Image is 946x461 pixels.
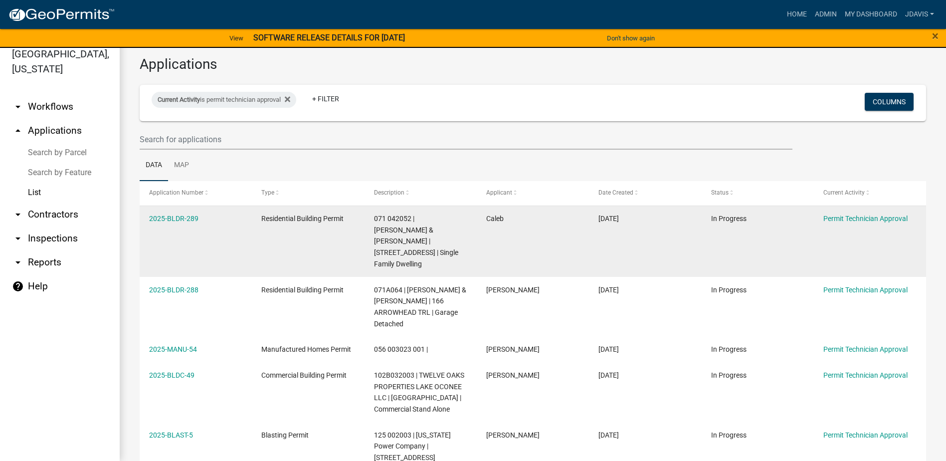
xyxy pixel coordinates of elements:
span: Current Activity [158,96,200,103]
a: Data [140,150,168,182]
button: Columns [865,93,914,111]
span: Application Number [149,189,203,196]
datatable-header-cell: Applicant [477,181,589,205]
span: Commercial Building Permit [261,371,347,379]
i: arrow_drop_down [12,209,24,221]
a: jdavis [901,5,938,24]
button: Don't show again [603,30,659,46]
span: 056 003023 001 | [374,345,428,353]
span: In Progress [711,371,747,379]
a: 2025-MANU-54 [149,345,197,353]
span: Type [261,189,274,196]
a: Home [783,5,811,24]
a: View [225,30,247,46]
a: Permit Technician Approval [823,345,908,353]
a: Admin [811,5,841,24]
i: help [12,280,24,292]
i: arrow_drop_down [12,256,24,268]
datatable-header-cell: Type [252,181,364,205]
span: Residential Building Permit [261,286,344,294]
a: Permit Technician Approval [823,286,908,294]
strong: SOFTWARE RELEASE DETAILS FOR [DATE] [253,33,405,42]
span: Caleb [486,215,504,223]
a: + Filter [304,90,347,108]
span: × [932,29,939,43]
span: Blasting Permit [261,431,309,439]
span: Status [711,189,729,196]
span: Heather Kelley [486,286,540,294]
a: 2025-BLDR-288 [149,286,198,294]
span: Terrell [486,371,540,379]
span: Applicant [486,189,512,196]
span: In Progress [711,215,747,223]
span: In Progress [711,345,747,353]
span: 09/24/2025 [598,345,619,353]
span: Description [374,189,404,196]
span: Manufactured Homes Permit [261,345,351,353]
span: 09/24/2025 [598,371,619,379]
div: is permit technician approval [152,92,296,108]
datatable-header-cell: Status [701,181,813,205]
a: Permit Technician Approval [823,431,908,439]
a: 2025-BLAST-5 [149,431,193,439]
span: Corrie Dukes [486,431,540,439]
datatable-header-cell: Date Created [589,181,701,205]
span: In Progress [711,286,747,294]
span: Current Activity [823,189,865,196]
span: 09/24/2025 [598,286,619,294]
i: arrow_drop_up [12,125,24,137]
span: 071 042052 | COKER MICHAEL D & SHIRLEY J | 128 HICKORY LN | Single Family Dwelling [374,215,458,268]
a: Permit Technician Approval [823,371,908,379]
a: 2025-BLDR-289 [149,215,198,223]
datatable-header-cell: Application Number [140,181,252,205]
i: arrow_drop_down [12,232,24,244]
span: In Progress [711,431,747,439]
datatable-header-cell: Current Activity [814,181,926,205]
a: Map [168,150,195,182]
span: Date Created [598,189,633,196]
span: Residential Building Permit [261,215,344,223]
h3: Applications [140,56,926,73]
input: Search for applications [140,129,792,150]
i: arrow_drop_down [12,101,24,113]
span: 071A064 | KELLEY TIMOTHY V & HEATHER L | 166 ARROWHEAD TRL | Garage Detached [374,286,466,328]
span: 09/24/2025 [598,431,619,439]
span: David Fotch [486,345,540,353]
span: 102B032003 | TWELVE OAKS PROPERTIES LAKE OCONEE LLC | LAKE OCONEE PKWY | Commercial Stand Alone [374,371,464,413]
button: Close [932,30,939,42]
a: Permit Technician Approval [823,215,908,223]
a: 2025-BLDC-49 [149,371,194,379]
span: 09/24/2025 [598,215,619,223]
a: My Dashboard [841,5,901,24]
datatable-header-cell: Description [365,181,477,205]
